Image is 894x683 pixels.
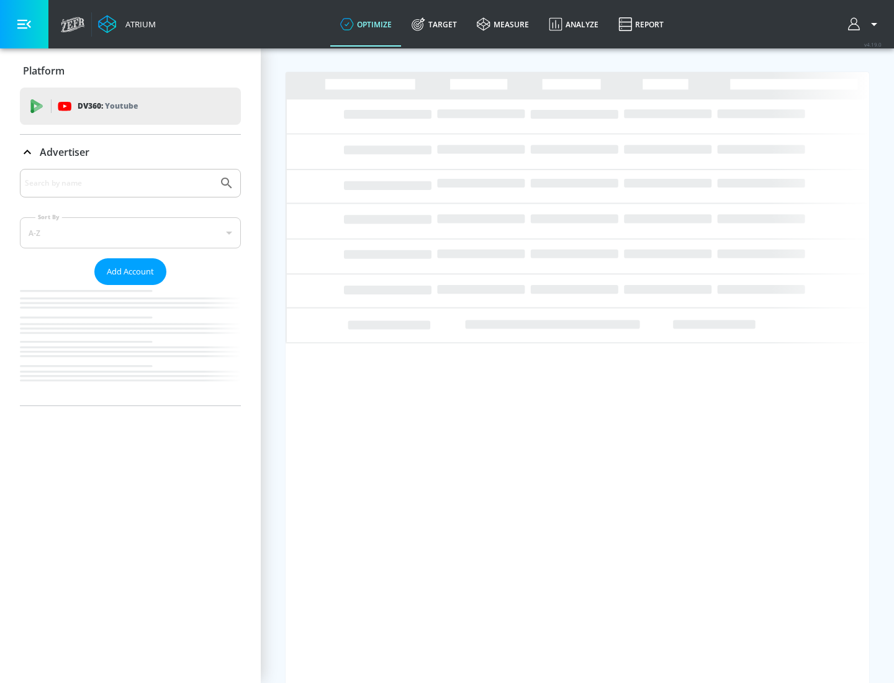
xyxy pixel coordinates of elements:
[20,285,241,405] nav: list of Advertiser
[120,19,156,30] div: Atrium
[25,175,213,191] input: Search by name
[40,145,89,159] p: Advertiser
[35,213,62,221] label: Sort By
[20,217,241,248] div: A-Z
[467,2,539,47] a: measure
[402,2,467,47] a: Target
[20,135,241,170] div: Advertiser
[94,258,166,285] button: Add Account
[23,64,65,78] p: Platform
[20,169,241,405] div: Advertiser
[330,2,402,47] a: optimize
[20,88,241,125] div: DV360: Youtube
[78,99,138,113] p: DV360:
[608,2,674,47] a: Report
[98,15,156,34] a: Atrium
[105,99,138,112] p: Youtube
[539,2,608,47] a: Analyze
[20,53,241,88] div: Platform
[864,41,882,48] span: v 4.19.0
[107,265,154,279] span: Add Account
